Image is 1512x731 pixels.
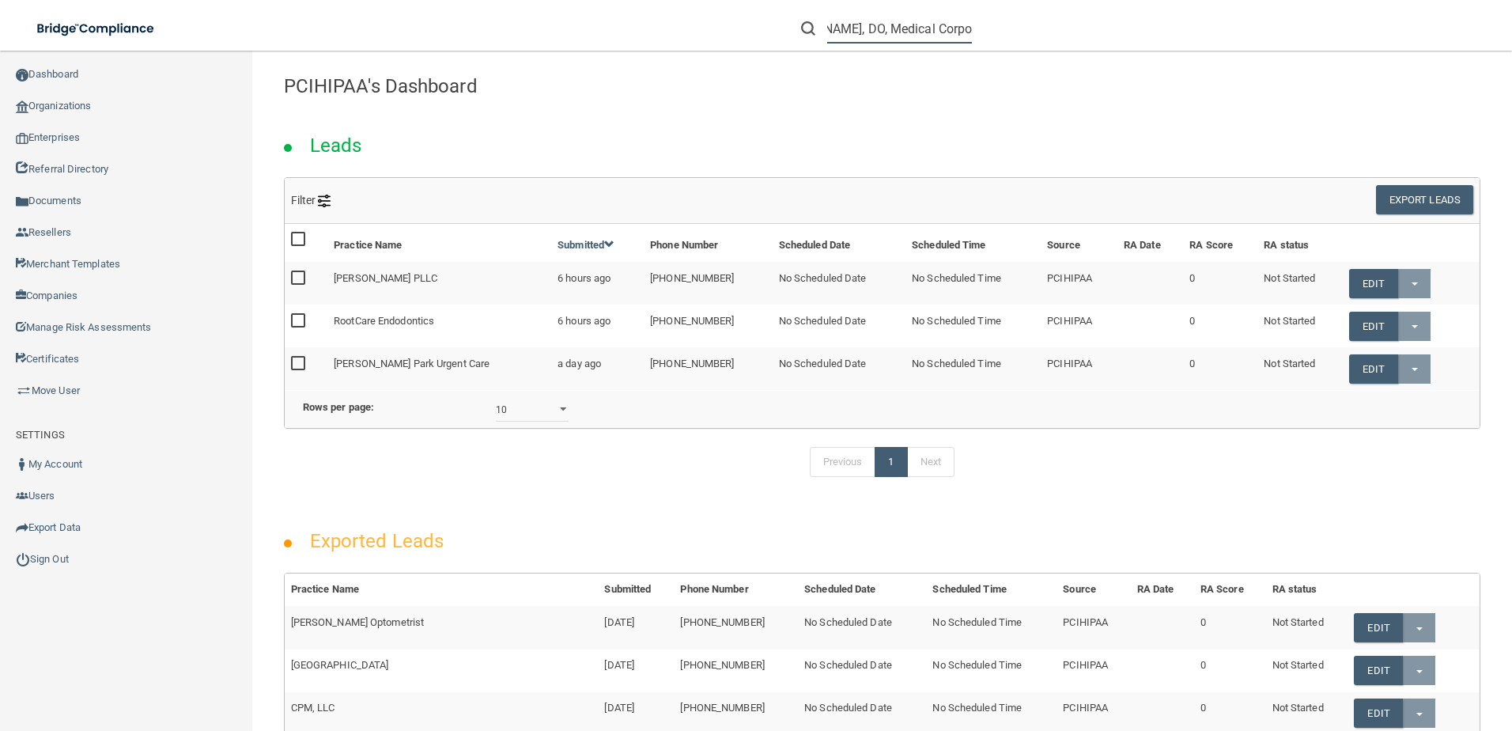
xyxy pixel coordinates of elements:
td: a day ago [551,347,644,389]
td: No Scheduled Time [926,606,1057,649]
td: [PERSON_NAME] PLLC [327,262,551,305]
td: [PHONE_NUMBER] [674,606,798,649]
th: Practice Name [285,574,599,606]
a: Edit [1354,699,1402,728]
th: RA status [1257,224,1343,262]
th: Scheduled Time [905,224,1041,262]
label: SETTINGS [16,426,65,445]
a: Edit [1349,269,1397,298]
td: No Scheduled Time [905,305,1041,347]
td: [PERSON_NAME] Park Urgent Care [327,347,551,389]
th: Scheduled Time [926,574,1057,606]
th: Scheduled Date [773,224,905,262]
td: 0 [1194,650,1266,692]
img: ic_reseller.de258add.png [16,226,28,239]
b: Rows per page: [303,401,374,413]
a: Previous [810,447,876,477]
a: Submitted [558,239,614,251]
img: ic-search.3b580494.png [801,21,815,36]
td: [PHONE_NUMBER] [644,347,773,389]
h4: PCIHIPAA's Dashboard [284,76,1480,97]
td: Not Started [1257,262,1343,305]
td: No Scheduled Date [773,305,905,347]
td: [PHONE_NUMBER] [644,262,773,305]
img: organization-icon.f8decf85.png [16,100,28,113]
td: 0 [1183,262,1257,305]
td: 6 hours ago [551,305,644,347]
td: Not Started [1266,606,1348,649]
img: briefcase.64adab9b.png [16,383,32,399]
img: ic_dashboard_dark.d01f4a41.png [16,69,28,81]
span: Filter [291,194,331,206]
img: icon-export.b9366987.png [16,521,28,534]
th: Phone Number [644,224,773,262]
td: No Scheduled Time [905,347,1041,389]
a: Edit [1354,656,1402,685]
td: [PHONE_NUMBER] [644,305,773,347]
td: 0 [1194,606,1266,649]
td: PCIHIPAA [1041,305,1117,347]
h2: Leads [294,123,378,168]
td: PCIHIPAA [1041,262,1117,305]
td: [PERSON_NAME] Optometrist [285,606,599,649]
img: enterprise.0d942306.png [16,133,28,144]
th: RA Score [1194,574,1266,606]
th: RA status [1266,574,1348,606]
a: Edit [1354,613,1402,642]
th: Phone Number [674,574,798,606]
input: Search [827,14,972,44]
th: Scheduled Date [798,574,926,606]
button: Export Leads [1376,185,1473,214]
th: Source [1057,574,1130,606]
img: icon-filter@2x.21656d0b.png [318,195,331,207]
th: RA Date [1131,574,1194,606]
td: PCIHIPAA [1057,650,1130,692]
img: icon-documents.8dae5593.png [16,195,28,208]
td: [PHONE_NUMBER] [674,650,798,692]
td: No Scheduled Date [773,262,905,305]
h2: Exported Leads [294,519,459,563]
td: No Scheduled Time [926,650,1057,692]
th: RA Date [1117,224,1183,262]
th: Practice Name [327,224,551,262]
td: Not Started [1266,650,1348,692]
td: 6 hours ago [551,262,644,305]
td: Not Started [1257,347,1343,389]
td: Not Started [1257,305,1343,347]
th: Source [1041,224,1117,262]
a: Edit [1349,312,1397,341]
td: RootCare Endodontics [327,305,551,347]
td: [DATE] [598,606,674,649]
a: 1 [875,447,907,477]
img: icon-users.e205127d.png [16,490,28,502]
td: No Scheduled Time [905,262,1041,305]
td: [GEOGRAPHIC_DATA] [285,650,599,692]
td: [DATE] [598,650,674,692]
img: ic_power_dark.7ecde6b1.png [16,552,30,566]
td: 0 [1183,305,1257,347]
td: PCIHIPAA [1041,347,1117,389]
td: 0 [1183,347,1257,389]
td: No Scheduled Date [798,650,926,692]
td: PCIHIPAA [1057,606,1130,649]
th: RA Score [1183,224,1257,262]
td: No Scheduled Date [798,606,926,649]
a: Edit [1349,354,1397,384]
th: Submitted [598,574,674,606]
a: Next [907,447,954,477]
td: No Scheduled Date [773,347,905,389]
img: ic_user_dark.df1a06c3.png [16,458,28,471]
img: bridge_compliance_login_screen.278c3ca4.svg [24,13,169,45]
